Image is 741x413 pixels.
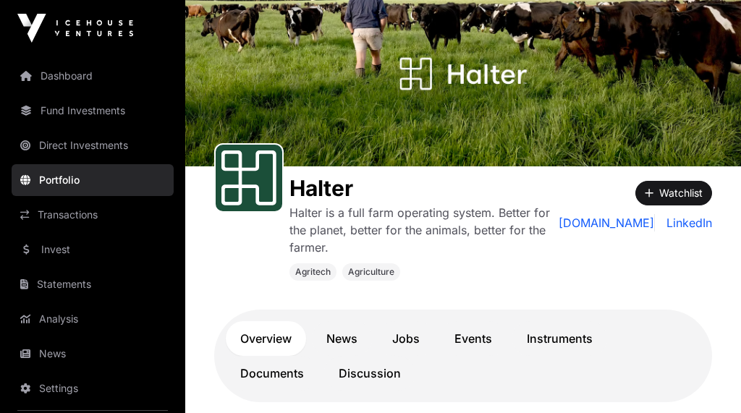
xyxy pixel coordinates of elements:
a: Invest [12,234,174,266]
button: Watchlist [635,182,712,206]
a: Dashboard [12,61,174,93]
h1: Halter [289,176,559,202]
nav: Tabs [226,322,700,391]
span: Agriculture [348,267,394,278]
a: Fund Investments [12,95,174,127]
a: Overview [226,322,306,357]
a: Analysis [12,304,174,336]
a: Discussion [324,357,415,391]
iframe: Chat Widget [669,344,741,413]
a: Direct Investments [12,130,174,162]
a: Jobs [378,322,434,357]
a: LinkedIn [661,215,712,232]
a: Portfolio [12,165,174,197]
a: News [312,322,372,357]
p: Halter is a full farm operating system. Better for the planet, better for the animals, better for... [289,205,559,257]
img: Halter-Favicon.svg [221,151,276,206]
a: Transactions [12,200,174,231]
a: [DOMAIN_NAME] [559,215,655,232]
span: Agritech [295,267,331,278]
a: Statements [12,269,174,301]
a: News [12,339,174,370]
a: Instruments [512,322,607,357]
a: Settings [12,373,174,405]
a: Documents [226,357,318,391]
img: Icehouse Ventures Logo [17,14,133,43]
a: Events [440,322,507,357]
